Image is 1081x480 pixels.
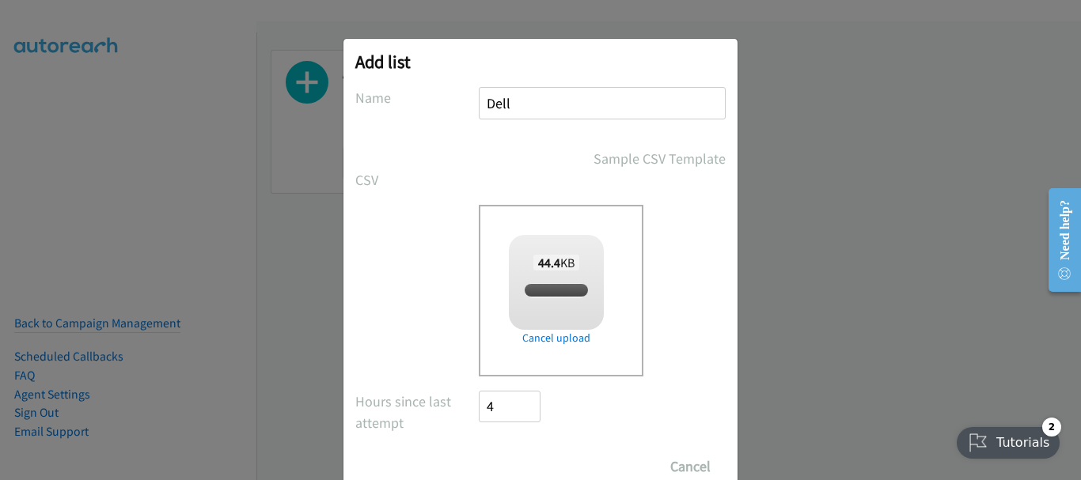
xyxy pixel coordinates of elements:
[947,411,1069,468] iframe: Checklist
[355,391,479,433] label: Hours since last attempt
[355,169,479,191] label: CSV
[355,87,479,108] label: Name
[533,255,580,270] span: KB
[1035,177,1081,303] iframe: Resource Center
[355,51,726,73] h2: Add list
[538,255,560,270] strong: 44.4
[594,148,726,169] a: Sample CSV Template
[509,330,604,346] a: Cancel upload
[529,283,582,298] span: split_4.csv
